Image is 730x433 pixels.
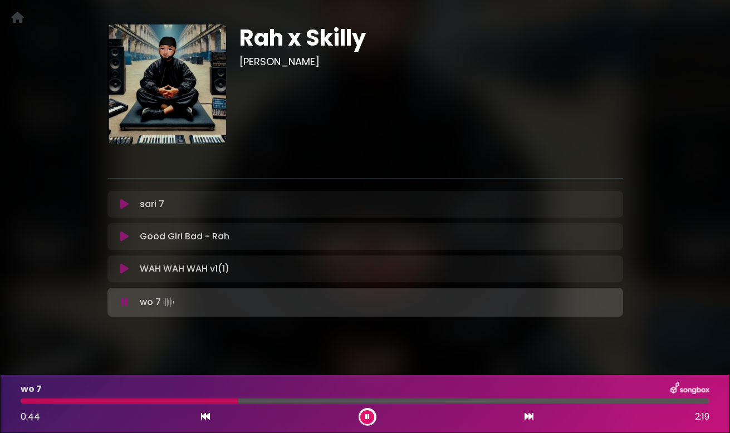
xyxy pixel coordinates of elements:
[140,262,229,275] p: WAH WAH WAH v1(1)
[140,230,229,243] p: Good Girl Bad - Rah
[140,294,177,310] p: wo 7
[239,24,623,51] h1: Rah x Skilly
[107,24,227,144] img: eH1wlhrjTzCZHtPldvEQ
[161,294,177,310] img: waveform4.gif
[239,56,623,68] h3: [PERSON_NAME]
[140,198,164,211] p: sari 7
